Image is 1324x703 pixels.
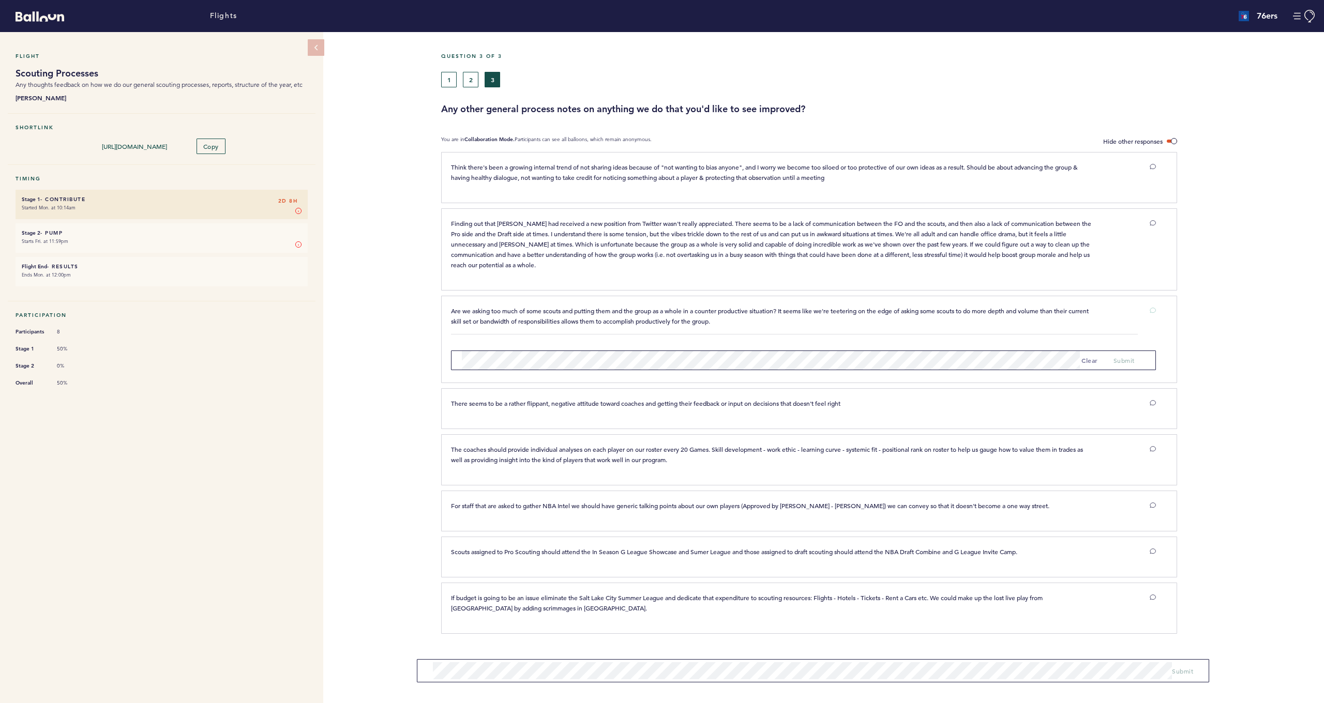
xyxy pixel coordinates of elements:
button: submit [1114,355,1135,365]
span: 0% [57,362,88,370]
span: Think there's been a growing internal trend of not sharing ideas because of "not wanting to bias ... [451,163,1079,181]
span: 2D 8H [278,196,298,206]
span: 8 [57,328,88,335]
h5: Shortlink [16,124,308,131]
svg: Balloon [16,11,64,22]
small: Flight End [22,263,47,270]
span: There seems to be a rather flippant, negative attitude toward coaches and getting their feedback ... [451,399,840,407]
h5: Flight [16,53,308,59]
button: 3 [485,72,500,87]
span: Stage 1 [16,344,47,354]
small: Stage 2 [22,230,40,236]
b: Collaboration Mode. [464,136,515,143]
span: The coaches should provide individual analyses on each player on our roster every 20 Games. Skill... [451,445,1085,464]
span: Participants [16,327,47,337]
button: Submit [1172,666,1193,676]
h3: Any other general process notes on anything we do that you'd like to see improved? [441,103,1316,115]
h6: - Results [22,263,302,270]
span: Scouts assigned to Pro Scouting should attend the In Season G League Showcase and Sumer League an... [451,547,1017,556]
span: submit [1114,356,1135,364]
span: Any thoughts feedback on how we do our general scouting processes, reports, structure of the year... [16,81,303,88]
span: 50% [57,345,88,353]
h5: Timing [16,175,308,182]
span: Copy [203,142,219,150]
time: Started Mon. at 10:14am [22,204,76,211]
span: Overall [16,378,47,388]
h5: Participation [16,312,308,318]
button: Copy [197,139,225,154]
small: Stage 1 [22,196,40,203]
span: For staff that are asked to gather NBA Intel we should have generic talking points about our own ... [451,501,1049,510]
a: Balloon [8,10,64,21]
span: If budget is going to be an issue eliminate the Salt Lake City Summer League and dedicate that ex... [451,593,1044,612]
time: Ends Mon. at 12:00pm [22,271,71,278]
a: Flights [210,10,237,22]
span: Stage 2 [16,361,47,371]
b: [PERSON_NAME] [16,93,308,103]
button: Manage Account [1293,10,1316,23]
span: 50% [57,379,88,387]
button: 2 [463,72,478,87]
h5: Question 3 of 3 [441,53,1316,59]
h6: - Pump [22,230,302,236]
span: Hide other responses [1103,137,1163,145]
button: 1 [441,72,457,87]
button: clear [1081,355,1098,365]
h6: - Contribute [22,196,302,203]
span: Submit [1172,667,1193,675]
p: You are in Participants can see all balloons, which remain anonymous. [441,136,652,147]
h4: 76ers [1257,10,1277,22]
time: Starts Fri. at 11:59pm [22,238,68,244]
h1: Scouting Processes [16,67,308,80]
span: Finding out that [PERSON_NAME] had received a new position from Twitter wasn't really appreciated... [451,219,1093,269]
span: Are we asking too much of some scouts and putting them and the group as a whole in a counter prod... [451,307,1090,325]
